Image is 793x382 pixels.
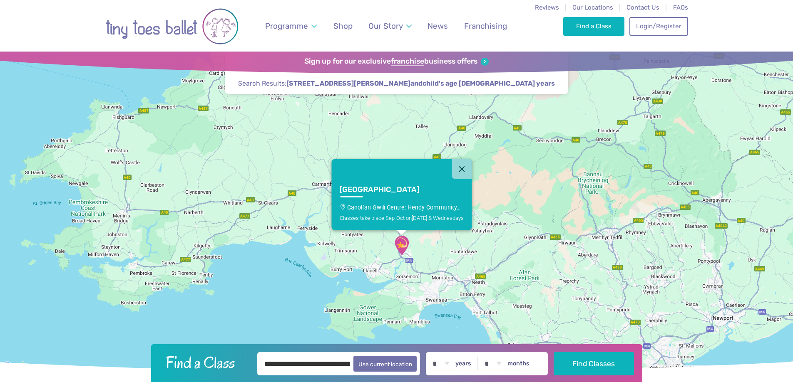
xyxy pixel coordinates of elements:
div: Canolfan Gwili Centre: Hendy Community… [391,235,412,256]
span: Franchising [464,21,507,31]
a: Shop [329,16,356,36]
span: [STREET_ADDRESS][PERSON_NAME] [286,79,410,88]
button: Close [452,159,472,179]
span: [DATE] & Wednesdays [412,214,464,221]
button: Find Classes [554,352,634,375]
a: Reviews [535,4,559,11]
img: Google [2,360,30,371]
img: tiny toes ballet [105,5,239,47]
a: [GEOGRAPHIC_DATA]Canolfan Gwili Centre: Hendy Community…Classes take place Sep-Oct on[DATE] & Wed... [331,179,472,230]
a: Login/Register [629,17,688,35]
strong: and [286,79,555,87]
label: months [507,360,529,367]
strong: franchise [391,57,424,66]
span: Shop [333,21,353,31]
span: child's age [DEMOGRAPHIC_DATA] years [423,79,555,88]
span: Programme [265,21,308,31]
a: News [424,16,452,36]
a: Programme [261,16,321,36]
h2: Find a Class [159,352,251,373]
a: Franchising [460,16,511,36]
a: Our Story [364,16,415,36]
a: Open this area in Google Maps (opens a new window) [2,360,30,371]
a: Sign up for our exclusivefranchisebusiness offers [304,57,489,66]
a: Our Locations [572,4,613,11]
p: Canolfan Gwili Centre: Hendy Community… [340,204,464,211]
label: years [455,360,471,367]
h3: [GEOGRAPHIC_DATA] [340,185,449,195]
a: Contact Us [626,4,659,11]
a: Find a Class [563,17,624,35]
button: Use current location [353,356,417,372]
a: FAQs [673,4,688,11]
span: Our Story [368,21,403,31]
span: News [428,21,448,31]
div: Classes take place Sep-Oct on [340,214,464,221]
